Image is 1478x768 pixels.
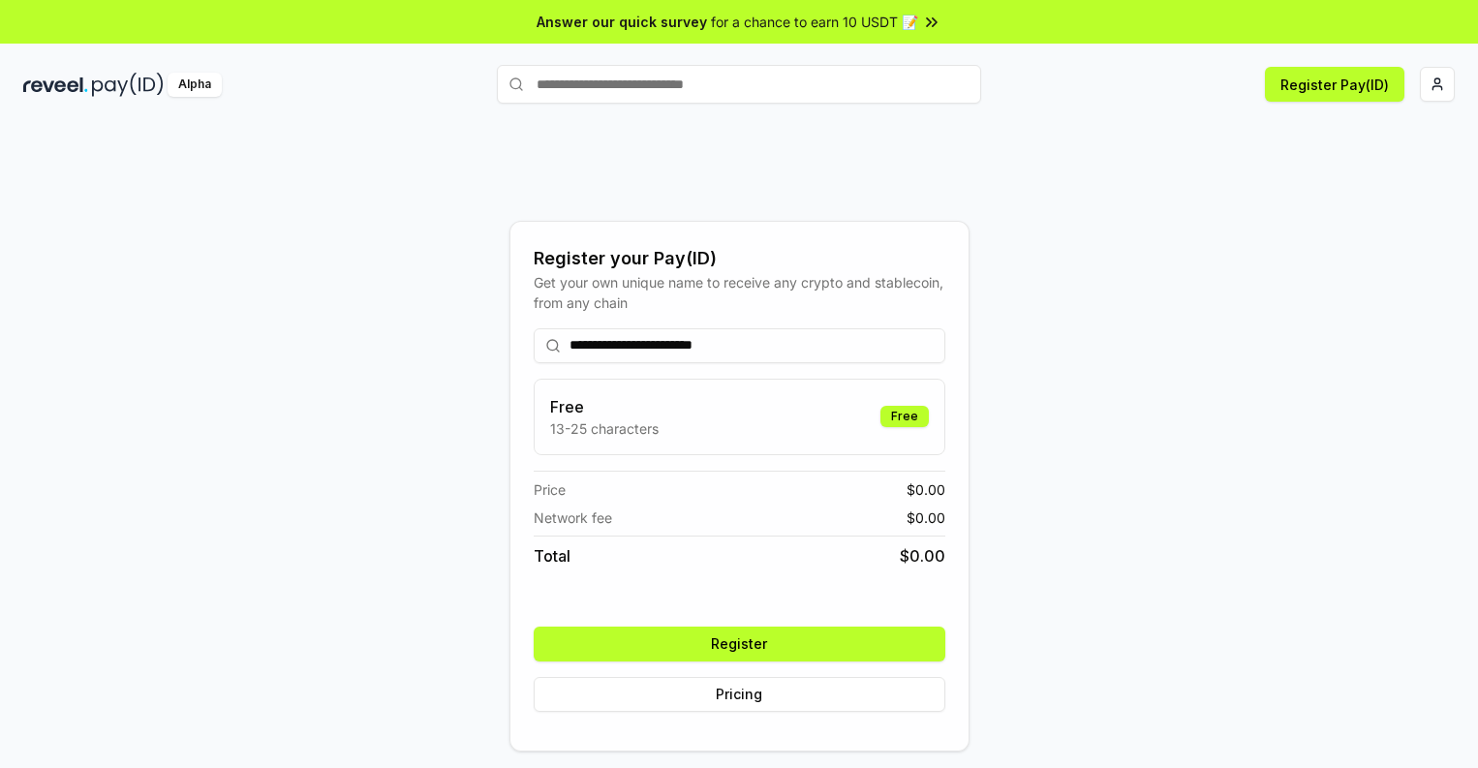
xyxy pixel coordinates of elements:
[534,479,566,500] span: Price
[711,12,918,32] span: for a chance to earn 10 USDT 📝
[534,245,945,272] div: Register your Pay(ID)
[880,406,929,427] div: Free
[23,73,88,97] img: reveel_dark
[907,507,945,528] span: $ 0.00
[907,479,945,500] span: $ 0.00
[534,677,945,712] button: Pricing
[534,544,570,568] span: Total
[900,544,945,568] span: $ 0.00
[550,395,659,418] h3: Free
[534,272,945,313] div: Get your own unique name to receive any crypto and stablecoin, from any chain
[1265,67,1404,102] button: Register Pay(ID)
[537,12,707,32] span: Answer our quick survey
[534,627,945,661] button: Register
[534,507,612,528] span: Network fee
[550,418,659,439] p: 13-25 characters
[168,73,222,97] div: Alpha
[92,73,164,97] img: pay_id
